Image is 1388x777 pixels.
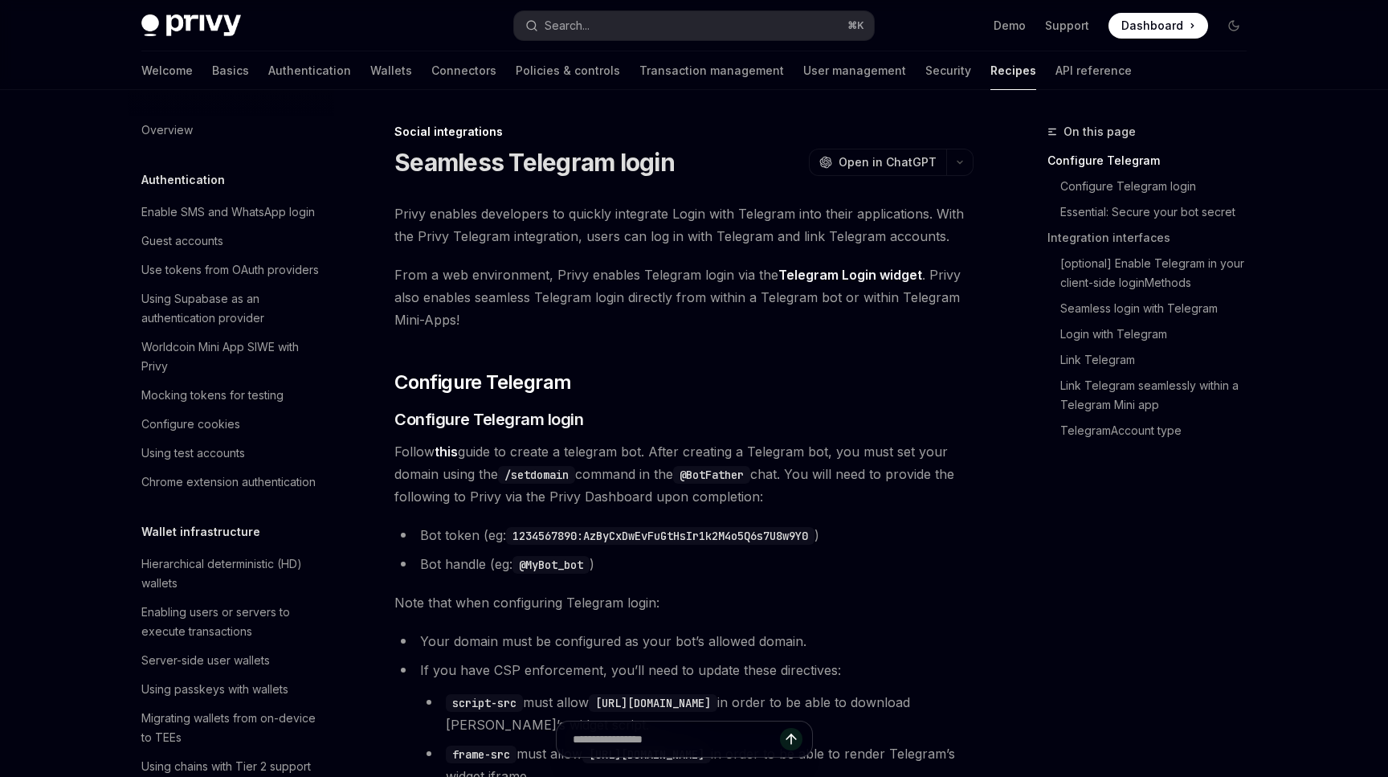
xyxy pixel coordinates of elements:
div: Using test accounts [141,444,245,463]
a: Using passkeys with wallets [129,675,334,704]
a: Policies & controls [516,51,620,90]
img: dark logo [141,14,241,37]
li: Bot token (eg: ) [394,524,974,546]
code: /setdomain [498,466,575,484]
a: Authentication [268,51,351,90]
span: Dashboard [1121,18,1183,34]
div: Configure cookies [141,415,240,434]
a: Configure Telegram [1047,148,1259,174]
a: Basics [212,51,249,90]
a: Hierarchical deterministic (HD) wallets [129,550,334,598]
div: Migrating wallets from on-device to TEEs [141,709,325,747]
a: Enable SMS and WhatsApp login [129,198,334,227]
a: Guest accounts [129,227,334,256]
a: Telegram Login widget [778,267,922,284]
span: Configure Telegram [394,370,571,395]
code: [URL][DOMAIN_NAME] [589,694,717,712]
div: Using chains with Tier 2 support [141,757,311,776]
code: script-src [446,694,523,712]
span: On this page [1063,122,1136,141]
div: Search... [545,16,590,35]
a: Welcome [141,51,193,90]
a: Link Telegram seamlessly within a Telegram Mini app [1047,373,1259,418]
a: Configure cookies [129,410,334,439]
a: Dashboard [1108,13,1208,39]
div: Guest accounts [141,231,223,251]
button: Open in ChatGPT [809,149,946,176]
span: Configure Telegram login [394,408,583,431]
li: Your domain must be configured as your bot’s allowed domain. [394,630,974,652]
a: this [435,444,458,460]
a: Recipes [990,51,1036,90]
a: Connectors [431,51,496,90]
div: Using Supabase as an authentication provider [141,289,325,328]
div: Using passkeys with wallets [141,680,288,699]
div: Chrome extension authentication [141,472,316,492]
div: Server-side user wallets [141,651,270,670]
div: Hierarchical deterministic (HD) wallets [141,554,325,593]
button: Send message [780,728,802,750]
a: Configure Telegram login [1047,174,1259,199]
a: Essential: Secure your bot secret [1047,199,1259,225]
a: Support [1045,18,1089,34]
a: Overview [129,116,334,145]
li: must allow in order to be able to download [PERSON_NAME]’s widget script. [420,691,974,736]
a: Seamless login with Telegram [1047,296,1259,321]
a: TelegramAccount type [1047,418,1259,444]
a: Enabling users or servers to execute transactions [129,598,334,646]
a: Integration interfaces [1047,225,1259,251]
h5: Wallet infrastructure [141,522,260,542]
code: @MyBot_bot [512,556,590,574]
span: Follow guide to create a telegram bot. After creating a Telegram bot, you must set your domain us... [394,440,974,508]
a: Link Telegram [1047,347,1259,373]
span: ⌘ K [847,19,864,32]
a: API reference [1055,51,1132,90]
div: Enabling users or servers to execute transactions [141,603,325,641]
code: 1234567890:AzByCxDwEvFuGtHsIr1k2M4o5Q6s7U8w9Y0 [506,527,814,545]
div: Social integrations [394,124,974,140]
span: Note that when configuring Telegram login: [394,591,974,614]
a: Use tokens from OAuth providers [129,256,334,284]
a: Using test accounts [129,439,334,468]
code: @BotFather [673,466,750,484]
a: Transaction management [639,51,784,90]
a: Chrome extension authentication [129,468,334,497]
div: Use tokens from OAuth providers [141,260,319,280]
div: Enable SMS and WhatsApp login [141,202,315,222]
a: Using Supabase as an authentication provider [129,284,334,333]
h1: Seamless Telegram login [394,148,675,177]
a: Migrating wallets from on-device to TEEs [129,704,334,752]
a: [optional] Enable Telegram in your client-side loginMethods [1047,251,1259,296]
div: Overview [141,121,193,140]
button: Open search [514,11,874,40]
button: Toggle dark mode [1221,13,1247,39]
a: Wallets [370,51,412,90]
input: Ask a question... [573,722,780,757]
a: Worldcoin Mini App SIWE with Privy [129,333,334,381]
a: Login with Telegram [1047,321,1259,347]
div: Mocking tokens for testing [141,386,284,405]
a: Demo [994,18,1026,34]
a: Server-side user wallets [129,646,334,675]
span: Privy enables developers to quickly integrate Login with Telegram into their applications. With t... [394,202,974,247]
span: Open in ChatGPT [839,154,937,170]
a: Mocking tokens for testing [129,381,334,410]
div: Worldcoin Mini App SIWE with Privy [141,337,325,376]
a: User management [803,51,906,90]
a: Security [925,51,971,90]
li: Bot handle (eg: ) [394,553,974,575]
h5: Authentication [141,170,225,190]
span: From a web environment, Privy enables Telegram login via the . Privy also enables seamless Telegr... [394,264,974,331]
